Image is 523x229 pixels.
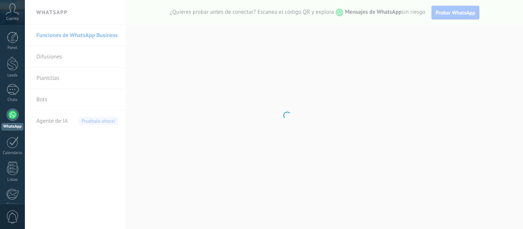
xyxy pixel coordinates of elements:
[2,73,24,78] div: Leads
[6,16,19,21] span: Cuenta
[2,97,24,102] div: Chats
[2,202,24,207] div: Correo
[2,151,24,156] div: Calendario
[2,177,24,182] div: Listas
[2,45,24,50] div: Panel
[2,123,23,130] div: WhatsApp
